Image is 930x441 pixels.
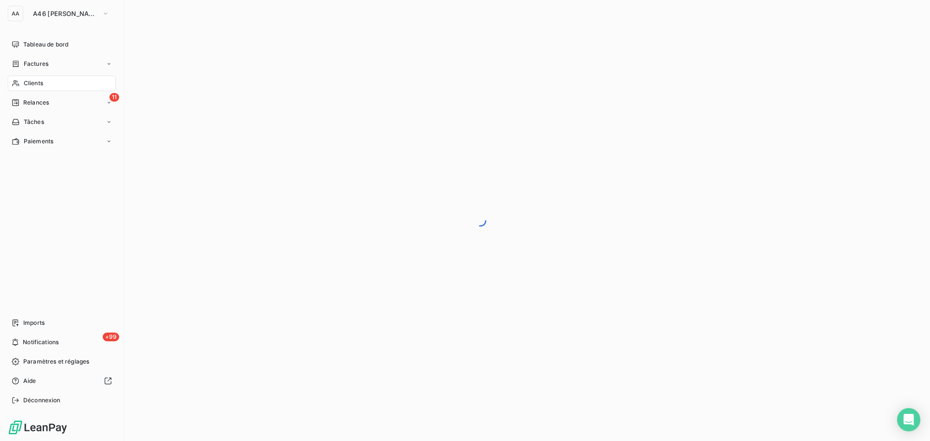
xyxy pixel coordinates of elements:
[8,373,116,389] a: Aide
[23,377,36,385] span: Aide
[23,319,45,327] span: Imports
[24,118,44,126] span: Tâches
[103,333,119,341] span: +99
[23,396,61,405] span: Déconnexion
[109,93,119,102] span: 11
[8,6,23,21] div: AA
[23,357,89,366] span: Paramètres et réglages
[23,98,49,107] span: Relances
[24,60,48,68] span: Factures
[24,79,43,88] span: Clients
[24,137,53,146] span: Paiements
[8,420,68,435] img: Logo LeanPay
[33,10,98,17] span: A46 [PERSON_NAME][GEOGRAPHIC_DATA]
[897,408,920,431] div: Open Intercom Messenger
[23,338,59,347] span: Notifications
[23,40,68,49] span: Tableau de bord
